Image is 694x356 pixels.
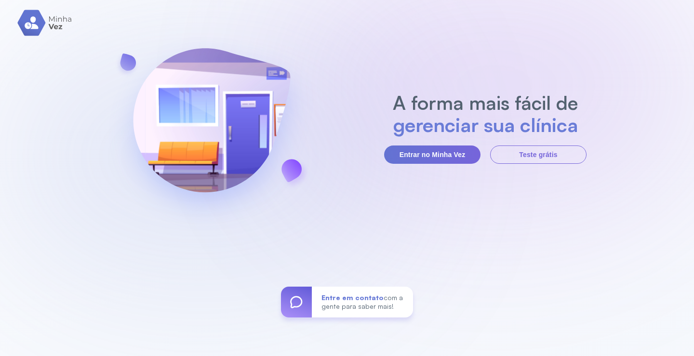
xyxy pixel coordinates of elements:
[107,23,316,232] img: banner-login.svg
[388,114,583,136] h2: gerenciar sua clínica
[312,287,413,317] div: com a gente para saber mais!
[384,145,480,164] button: Entrar no Minha Vez
[321,293,384,302] span: Entre em contato
[388,92,583,114] h2: A forma mais fácil de
[281,287,413,317] a: Entre em contatocom a gente para saber mais!
[17,10,73,36] img: logo.svg
[490,145,587,164] button: Teste grátis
